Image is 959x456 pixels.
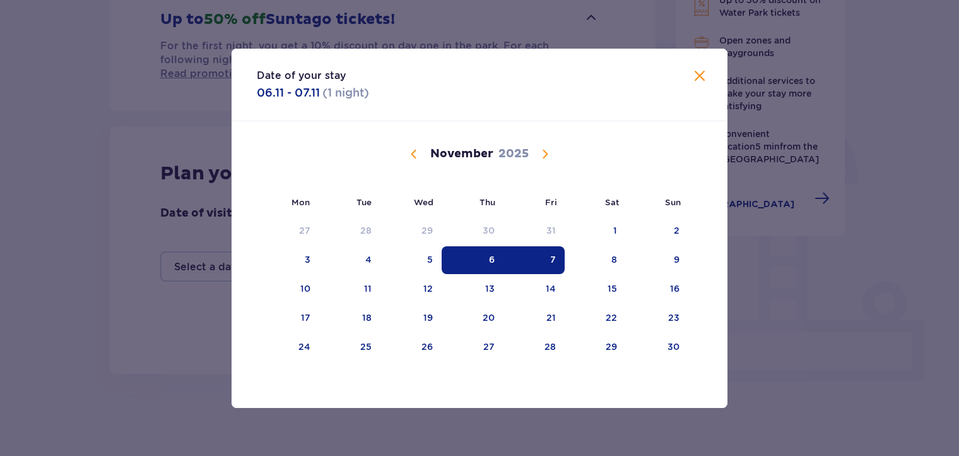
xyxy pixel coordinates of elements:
[606,340,617,353] div: 29
[626,275,688,303] td: 16
[668,340,680,353] div: 30
[546,311,556,324] div: 21
[606,311,617,324] div: 22
[692,69,707,85] button: Close
[257,333,319,361] td: 24
[611,253,617,266] div: 8
[442,304,504,332] td: 20
[626,217,688,245] td: 2
[356,197,372,207] small: Tue
[380,275,442,303] td: 12
[626,304,688,332] td: 23
[414,197,433,207] small: Wed
[503,275,565,303] td: 14
[674,224,680,237] div: 2
[674,253,680,266] div: 9
[360,224,372,237] div: 28
[565,275,626,303] td: 15
[605,197,619,207] small: Sat
[380,246,442,274] td: 5
[319,304,380,332] td: 18
[406,147,421,162] button: Previous month
[544,340,556,353] div: 28
[257,246,319,274] td: 3
[483,340,495,353] div: 27
[319,217,380,245] td: 28
[360,340,372,353] div: 25
[565,246,626,274] td: 8
[503,217,565,245] td: 31
[291,197,310,207] small: Mon
[538,147,553,162] button: Next month
[257,275,319,303] td: 10
[485,282,495,295] div: 13
[380,304,442,332] td: 19
[665,197,681,207] small: Sun
[322,85,369,100] p: ( 1 night )
[298,340,310,353] div: 24
[301,311,310,324] div: 17
[626,246,688,274] td: 9
[257,304,319,332] td: 17
[380,217,442,245] td: 29
[421,224,433,237] div: 29
[626,333,688,361] td: 30
[483,224,495,237] div: 30
[565,333,626,361] td: 29
[442,246,504,274] td: Date selected. Thursday, November 6, 2025
[503,333,565,361] td: 28
[423,311,433,324] div: 19
[300,282,310,295] div: 10
[545,197,557,207] small: Fri
[565,217,626,245] td: 1
[319,333,380,361] td: 25
[365,253,372,266] div: 4
[546,282,556,295] div: 14
[483,311,495,324] div: 20
[670,282,680,295] div: 16
[503,246,565,274] td: Date selected. Friday, November 7, 2025
[546,224,556,237] div: 31
[319,275,380,303] td: 11
[565,304,626,332] td: 22
[362,311,372,324] div: 18
[257,217,319,245] td: 27
[305,253,310,266] div: 3
[319,246,380,274] td: 4
[380,333,442,361] td: 26
[299,224,310,237] div: 27
[430,147,493,162] p: November
[257,69,346,83] p: Date of your stay
[550,253,556,266] div: 7
[613,224,617,237] div: 1
[421,340,433,353] div: 26
[423,282,433,295] div: 12
[442,333,504,361] td: 27
[498,147,529,162] p: 2025
[442,217,504,245] td: 30
[442,275,504,303] td: 13
[479,197,495,207] small: Thu
[668,311,680,324] div: 23
[257,85,320,100] p: 06.11 - 07.11
[489,253,495,266] div: 6
[503,304,565,332] td: 21
[427,253,433,266] div: 5
[608,282,617,295] div: 15
[364,282,372,295] div: 11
